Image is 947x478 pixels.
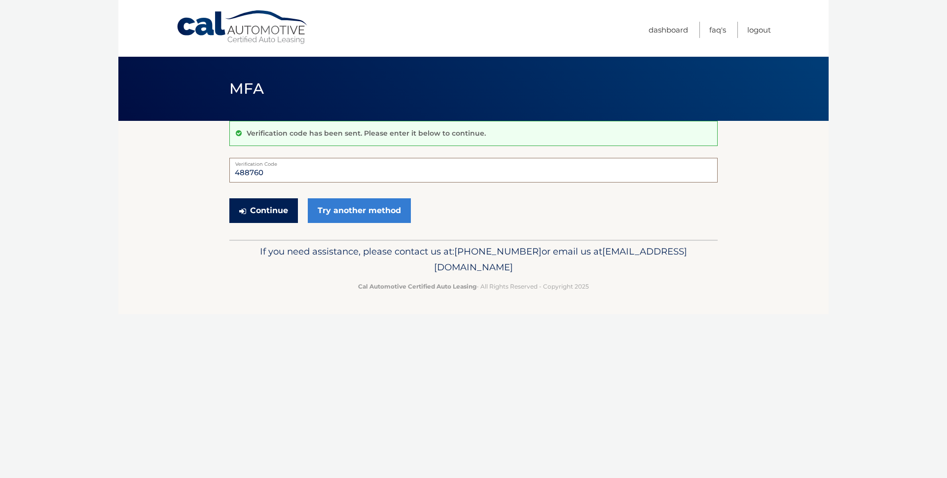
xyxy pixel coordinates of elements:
a: FAQ's [709,22,726,38]
a: Logout [747,22,771,38]
button: Continue [229,198,298,223]
a: Cal Automotive [176,10,309,45]
input: Verification Code [229,158,718,183]
p: Verification code has been sent. Please enter it below to continue. [247,129,486,138]
a: Dashboard [649,22,688,38]
strong: Cal Automotive Certified Auto Leasing [358,283,476,290]
span: [EMAIL_ADDRESS][DOMAIN_NAME] [434,246,687,273]
p: If you need assistance, please contact us at: or email us at [236,244,711,275]
span: [PHONE_NUMBER] [454,246,542,257]
a: Try another method [308,198,411,223]
span: MFA [229,79,264,98]
label: Verification Code [229,158,718,166]
p: - All Rights Reserved - Copyright 2025 [236,281,711,292]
